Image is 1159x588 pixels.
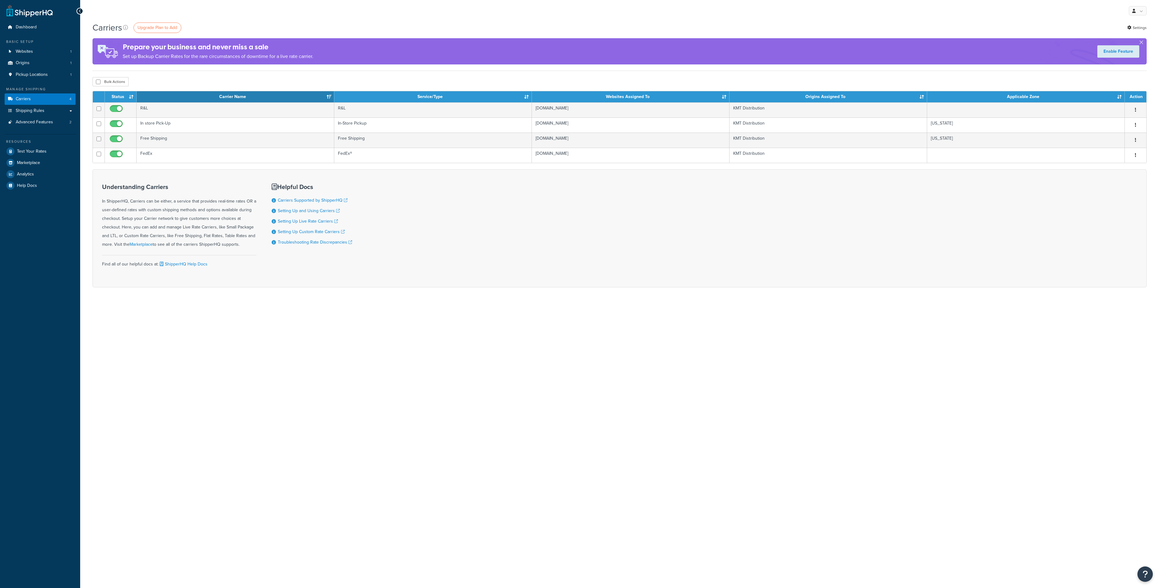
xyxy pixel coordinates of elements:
[92,38,123,64] img: ad-rules-rateshop-fe6ec290ccb7230408bd80ed9643f0289d75e0ffd9eb532fc0e269fcd187b520.png
[334,133,532,148] td: Free Shipping
[5,93,76,105] li: Carriers
[16,97,31,102] span: Carriers
[334,91,532,102] th: Service/Type: activate to sort column ascending
[532,148,730,163] td: [DOMAIN_NAME]
[5,169,76,180] a: Analytics
[730,91,927,102] th: Origins Assigned To: activate to sort column ascending
[102,183,256,249] div: In ShipperHQ, Carriers can be either, a service that provides real-time rates OR a user-defined r...
[1097,45,1139,58] a: Enable Feature
[5,180,76,191] a: Help Docs
[927,133,1125,148] td: [US_STATE]
[1137,566,1153,582] button: Open Resource Center
[137,133,334,148] td: Free Shipping
[927,91,1125,102] th: Applicable Zone: activate to sort column ascending
[278,218,338,224] a: Setting Up Live Rate Carriers
[17,149,47,154] span: Test Your Rates
[927,117,1125,133] td: [US_STATE]
[5,93,76,105] a: Carriers 4
[138,24,177,31] span: Upgrade Plan to Add
[137,91,334,102] th: Carrier Name: activate to sort column ascending
[102,255,256,269] div: Find all of our helpful docs at:
[70,72,72,77] span: 1
[5,146,76,157] a: Test Your Rates
[1127,23,1147,32] a: Settings
[730,133,927,148] td: KMT Distribution
[16,72,48,77] span: Pickup Locations
[16,25,37,30] span: Dashboard
[92,77,129,86] button: Bulk Actions
[5,69,76,80] a: Pickup Locations 1
[69,120,72,125] span: 2
[137,148,334,163] td: FedEx
[123,52,313,61] p: Set up Backup Carrier Rates for the rare circumstances of downtime for a live rate carrier.
[70,49,72,54] span: 1
[532,91,730,102] th: Websites Assigned To: activate to sort column ascending
[6,5,53,17] a: ShipperHQ Home
[532,102,730,117] td: [DOMAIN_NAME]
[334,148,532,163] td: FedEx®
[5,39,76,44] div: Basic Setup
[69,97,72,102] span: 4
[278,197,347,204] a: Carriers Supported by ShipperHQ
[278,228,345,235] a: Setting Up Custom Rate Carriers
[5,139,76,144] div: Resources
[5,117,76,128] a: Advanced Features 2
[1125,91,1146,102] th: Action
[5,69,76,80] li: Pickup Locations
[532,117,730,133] td: [DOMAIN_NAME]
[134,23,181,33] a: Upgrade Plan to Add
[5,46,76,57] li: Websites
[16,108,44,113] span: Shipping Rules
[730,148,927,163] td: KMT Distribution
[17,160,40,166] span: Marketplace
[137,117,334,133] td: In store Pick-Up
[17,172,34,177] span: Analytics
[5,57,76,69] a: Origins 1
[334,102,532,117] td: R&L
[70,60,72,66] span: 1
[730,102,927,117] td: KMT Distribution
[102,183,256,190] h3: Understanding Carriers
[17,183,37,188] span: Help Docs
[532,133,730,148] td: [DOMAIN_NAME]
[123,42,313,52] h4: Prepare your business and never miss a sale
[334,117,532,133] td: In-Store Pickup
[5,157,76,168] a: Marketplace
[5,46,76,57] a: Websites 1
[730,117,927,133] td: KMT Distribution
[105,91,137,102] th: Status: activate to sort column ascending
[5,105,76,117] a: Shipping Rules
[5,117,76,128] li: Advanced Features
[278,239,352,245] a: Troubleshooting Rate Discrepancies
[5,87,76,92] div: Manage Shipping
[5,22,76,33] a: Dashboard
[272,183,352,190] h3: Helpful Docs
[137,102,334,117] td: R&L
[278,208,340,214] a: Setting Up and Using Carriers
[129,241,153,248] a: Marketplace
[16,49,33,54] span: Websites
[16,120,53,125] span: Advanced Features
[92,22,122,34] h1: Carriers
[5,57,76,69] li: Origins
[16,60,30,66] span: Origins
[158,261,208,267] a: ShipperHQ Help Docs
